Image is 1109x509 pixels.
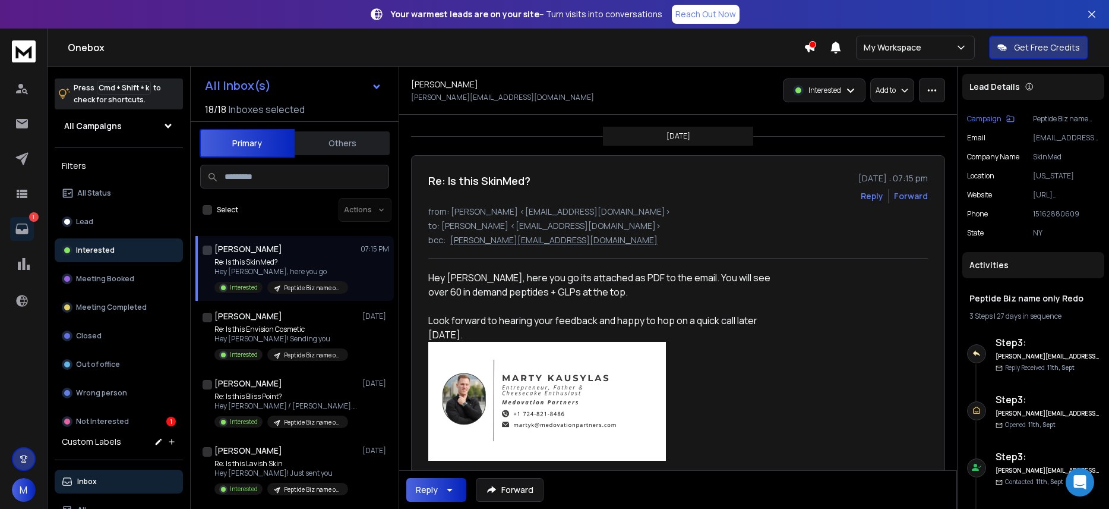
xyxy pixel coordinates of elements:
[214,392,357,401] p: Re: Is this Bliss Point?
[55,353,183,376] button: Out of office
[1036,477,1063,486] span: 11th, Sept
[214,378,282,389] h1: [PERSON_NAME]
[284,485,341,494] p: Peptide Biz name only Redo
[996,352,1099,361] h6: [PERSON_NAME][EMAIL_ADDRESS][DOMAIN_NAME]
[996,409,1099,418] h6: [PERSON_NAME][EMAIL_ADDRESS][DOMAIN_NAME]
[666,131,690,141] p: [DATE]
[967,114,1001,124] p: Campaign
[362,379,389,388] p: [DATE]
[76,246,115,255] p: Interested
[97,81,151,95] span: Cmd + Shift + k
[672,5,740,24] a: Reach Out Now
[12,478,36,502] button: M
[214,310,282,322] h1: [PERSON_NAME]
[214,401,357,411] p: Hey [PERSON_NAME] / [PERSON_NAME]. My
[77,477,97,486] p: Inbox
[55,296,183,319] button: Meeting Completed
[55,181,183,205] button: All Status
[214,445,282,457] h1: [PERSON_NAME]
[969,311,993,321] span: 3 Steps
[229,102,305,117] h3: Inboxes selected
[76,417,129,426] p: Not Interested
[962,252,1104,278] div: Activities
[76,331,102,341] p: Closed
[1005,477,1063,486] p: Contacted
[969,312,1097,321] div: |
[1033,152,1099,162] p: SkinMed
[361,244,389,254] p: 07:15 PM
[989,36,1088,59] button: Get Free Credits
[864,42,926,54] p: My Workspace
[55,324,183,348] button: Closed
[230,350,258,359] p: Interested
[406,478,466,502] button: Reply
[55,381,183,405] button: Wrong person
[230,417,258,426] p: Interested
[29,212,39,222] p: 1
[450,234,658,246] p: [PERSON_NAME][EMAIL_ADDRESS][DOMAIN_NAME]
[428,342,666,461] img: AIorK4yqgNhGOO-AKoaJx2G6oZX7F761XGLXhVCxUq_T1CwnOg9E3MPDtXSGEugvou28KkdhSQDiWYU_0Zi5
[1066,468,1094,497] div: Open Intercom Messenger
[74,82,161,106] p: Press to check for shortcuts.
[1047,363,1075,372] span: 11th, Sept
[55,158,183,174] h3: Filters
[428,206,928,218] p: from: [PERSON_NAME] <[EMAIL_ADDRESS][DOMAIN_NAME]>
[77,188,111,198] p: All Status
[808,86,841,95] p: Interested
[967,114,1015,124] button: Campaign
[1014,42,1080,54] p: Get Free Credits
[1033,209,1099,219] p: 15162880609
[55,470,183,494] button: Inbox
[996,450,1099,464] h6: Step 3 :
[428,220,928,232] p: to: [PERSON_NAME] <[EMAIL_ADDRESS][DOMAIN_NAME]>
[284,418,341,427] p: Peptide Biz name only Redo
[284,284,341,293] p: Peptide Biz name only Redo
[411,93,594,102] p: [PERSON_NAME][EMAIL_ADDRESS][DOMAIN_NAME]
[1033,133,1099,143] p: [EMAIL_ADDRESS][DOMAIN_NAME]
[858,172,928,184] p: [DATE] : 07:15 pm
[230,485,258,494] p: Interested
[76,388,127,398] p: Wrong person
[76,217,93,227] p: Lead
[997,311,1061,321] span: 27 days in sequence
[295,130,390,156] button: Others
[967,152,1019,162] p: Company Name
[55,210,183,234] button: Lead
[969,81,1020,93] p: Lead Details
[411,78,478,90] h1: [PERSON_NAME]
[428,234,446,246] p: bcc:
[200,129,295,158] button: Primary
[967,209,988,219] p: Phone
[996,392,1099,407] h6: Step 3 :
[62,436,121,448] h3: Custom Labels
[1033,171,1099,181] p: [US_STATE]
[969,293,1097,304] h1: Peptide Biz name only Redo
[10,217,34,241] a: 1
[230,283,258,292] p: Interested
[1033,190,1099,200] p: [URL][DOMAIN_NAME]
[894,190,928,202] div: Forward
[55,114,183,138] button: All Campaigns
[416,484,438,496] div: Reply
[967,228,984,238] p: State
[76,360,120,369] p: Out of office
[284,351,341,360] p: Peptide Biz name only Redo
[55,410,183,433] button: Not Interested1
[1033,114,1099,124] p: Peptide Biz name only Redo
[428,271,775,342] div: Hey [PERSON_NAME], here you go its attached as PDF to the email. You will see over 60 in demand p...
[1005,363,1075,372] p: Reply Received
[967,190,992,200] p: website
[214,243,282,255] h1: [PERSON_NAME]
[362,312,389,321] p: [DATE]
[64,120,122,132] h1: All Campaigns
[68,40,804,55] h1: Onebox
[996,335,1099,350] h6: Step 3 :
[391,8,662,20] p: – Turn visits into conversations
[967,171,994,181] p: location
[1005,420,1056,429] p: Opened
[1028,420,1056,429] span: 11th, Sept
[76,303,147,312] p: Meeting Completed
